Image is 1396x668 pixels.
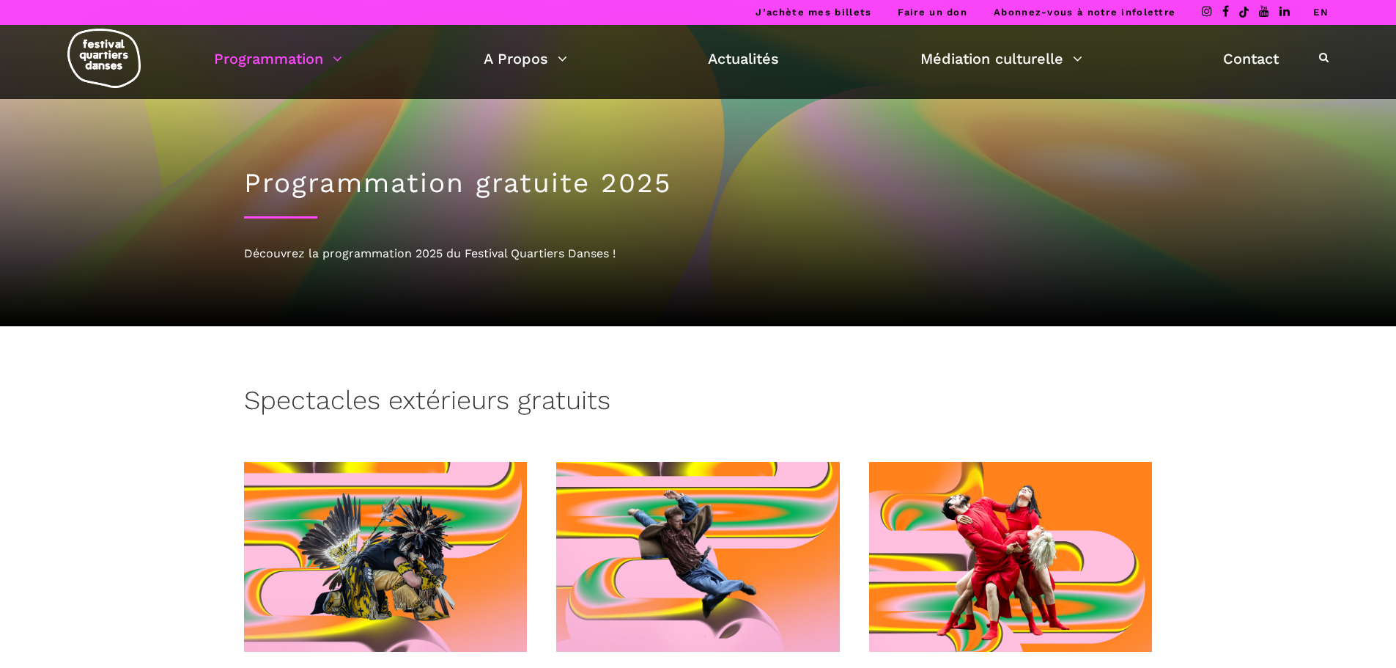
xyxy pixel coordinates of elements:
h3: Spectacles extérieurs gratuits [244,385,610,422]
a: A Propos [484,46,567,71]
a: Contact [1223,46,1279,71]
h1: Programmation gratuite 2025 [244,167,1153,199]
a: EN [1313,7,1329,18]
img: logo-fqd-med [67,29,141,88]
a: Faire un don [898,7,967,18]
a: Abonnez-vous à notre infolettre [994,7,1175,18]
a: Médiation culturelle [920,46,1082,71]
div: Découvrez la programmation 2025 du Festival Quartiers Danses ! [244,244,1153,263]
a: J’achète mes billets [756,7,871,18]
a: Programmation [214,46,342,71]
a: Actualités [708,46,779,71]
